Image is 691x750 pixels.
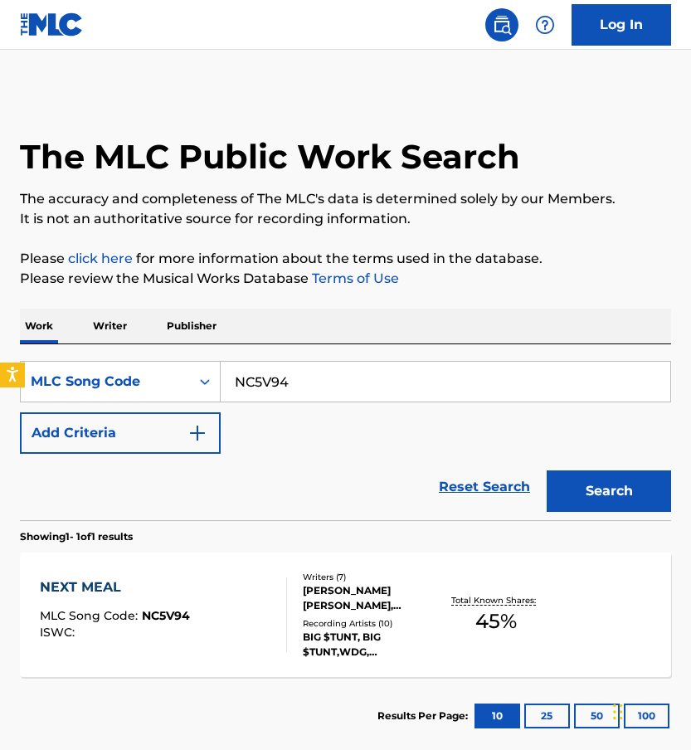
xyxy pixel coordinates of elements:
p: Results Per Page: [377,709,472,723]
button: Search [547,470,671,512]
a: Public Search [485,8,518,41]
form: Search Form [20,361,671,520]
a: NEXT MEALMLC Song Code:NC5V94ISWC:Writers (7)[PERSON_NAME] [PERSON_NAME], [PERSON_NAME], [PERSON_... [20,553,671,677]
button: 50 [574,704,620,728]
p: Please for more information about the terms used in the database. [20,249,671,269]
button: Add Criteria [20,412,221,454]
p: Please review the Musical Works Database [20,269,671,289]
button: 10 [474,704,520,728]
p: Publisher [162,309,221,343]
p: Total Known Shares: [451,594,540,606]
a: click here [68,251,133,266]
img: search [492,15,512,35]
div: Help [528,8,562,41]
button: 25 [524,704,570,728]
a: Log In [572,4,671,46]
div: NEXT MEAL [40,577,190,597]
div: MLC Song Code [31,372,180,392]
img: help [535,15,555,35]
span: NC5V94 [142,608,190,623]
h1: The MLC Public Work Search [20,136,520,178]
iframe: Chat Widget [608,670,691,750]
a: Reset Search [431,469,538,505]
div: Drag [613,687,623,737]
p: It is not an authoritative source for recording information. [20,209,671,229]
div: Recording Artists ( 10 ) [303,617,441,630]
p: Showing 1 - 1 of 1 results [20,529,133,544]
span: ISWC : [40,625,79,640]
p: Writer [88,309,132,343]
img: 9d2ae6d4665cec9f34b9.svg [187,423,207,443]
span: 45 % [475,606,517,636]
img: MLC Logo [20,12,84,37]
span: MLC Song Code : [40,608,142,623]
a: Terms of Use [309,270,399,286]
p: The accuracy and completeness of The MLC's data is determined solely by our Members. [20,189,671,209]
div: Writers ( 7 ) [303,571,441,583]
p: Work [20,309,58,343]
div: [PERSON_NAME] [PERSON_NAME], [PERSON_NAME], [PERSON_NAME], [PERSON_NAME], [PERSON_NAME], [PERSON_... [303,583,441,613]
div: BIG $TUNT, BIG $TUNT,WDG,[PERSON_NAME] [PERSON_NAME], BIG $TUNT FEAT. WDG & [PERSON_NAME] [PERSON... [303,630,441,660]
